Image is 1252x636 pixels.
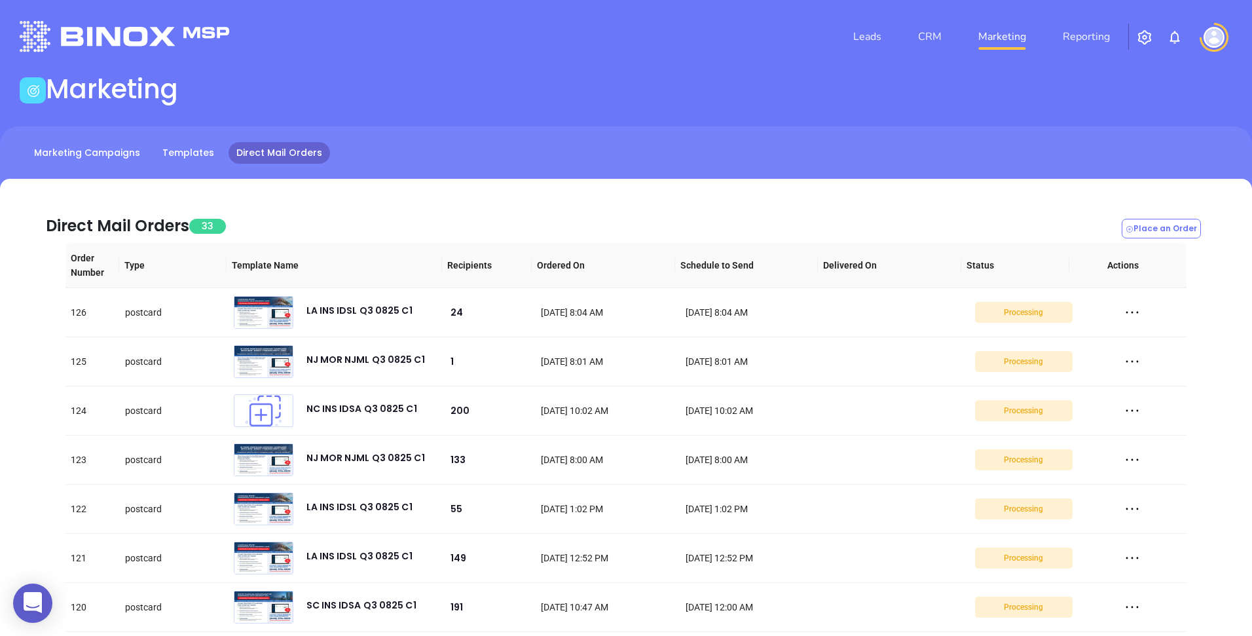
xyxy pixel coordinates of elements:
[26,142,148,164] a: Marketing Campaigns
[1069,243,1177,288] th: Actions
[913,24,947,50] a: CRM
[71,600,115,614] div: 120
[848,24,887,50] a: Leads
[125,551,223,565] div: postcard
[978,403,1070,418] span: Processing
[978,305,1070,320] span: Processing
[451,403,530,418] div: 200
[961,243,1069,288] th: Status
[71,305,115,320] div: 126
[541,502,675,516] div: [DATE] 1:02 PM
[686,403,820,418] div: [DATE] 10:02 AM
[451,600,530,614] div: 191
[1204,27,1224,48] img: user
[306,352,425,378] div: NJ MOR NJML Q3 0825 C1
[541,453,675,467] div: [DATE] 8:00 AM
[71,354,115,369] div: 125
[65,243,119,288] th: Order Number
[818,243,961,288] th: Delivered On
[686,453,820,467] div: [DATE] 8:00 AM
[1122,219,1201,238] button: Place an Order
[125,502,223,516] div: postcard
[125,453,223,467] div: postcard
[686,502,820,516] div: [DATE] 1:02 PM
[675,243,819,288] th: Schedule to Send
[686,551,820,565] div: [DATE] 12:52 PM
[227,243,441,288] th: Template Name
[125,305,223,320] div: postcard
[541,354,675,369] div: [DATE] 8:01 AM
[46,214,189,238] div: Direct Mail Orders
[451,305,530,320] div: 24
[451,502,530,516] div: 55
[451,354,530,369] div: 1
[686,305,820,320] div: [DATE] 8:04 AM
[451,551,530,565] div: 149
[978,551,1070,565] span: Processing
[306,450,425,476] div: NJ MOR NJML Q3 0825 C1
[1167,29,1183,45] img: iconNotification
[306,548,413,574] div: LA INS IDSL Q3 0825 C1
[978,502,1070,516] span: Processing
[1137,29,1152,45] img: iconSetting
[978,354,1070,369] span: Processing
[1058,24,1115,50] a: Reporting
[125,600,223,614] div: postcard
[306,597,416,624] div: SC INS IDSA Q3 0825 C1
[71,551,115,565] div: 121
[306,303,413,329] div: LA INS IDSL Q3 0825 C1
[442,243,532,288] th: Recipients
[125,354,223,369] div: postcard
[541,551,675,565] div: [DATE] 12:52 PM
[541,600,675,614] div: [DATE] 10:47 AM
[306,401,417,427] div: NC INS IDSA Q3 0825 C1
[541,305,675,320] div: [DATE] 8:04 AM
[532,243,675,288] th: Ordered On
[125,403,223,418] div: postcard
[978,453,1070,467] span: Processing
[155,142,222,164] a: Templates
[71,403,115,418] div: 124
[119,243,227,288] th: Type
[189,219,226,234] span: 33
[686,600,820,614] div: [DATE] 12:00 AM
[973,24,1031,50] a: Marketing
[229,142,330,164] a: Direct Mail Orders
[20,21,229,52] img: logo
[541,403,675,418] div: [DATE] 10:02 AM
[71,453,115,467] div: 123
[46,73,178,105] h1: Marketing
[686,354,820,369] div: [DATE] 8:01 AM
[451,453,530,467] div: 133
[306,499,413,525] div: LA INS IDSL Q3 0825 C1
[71,502,115,516] div: 122
[978,600,1070,614] span: Processing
